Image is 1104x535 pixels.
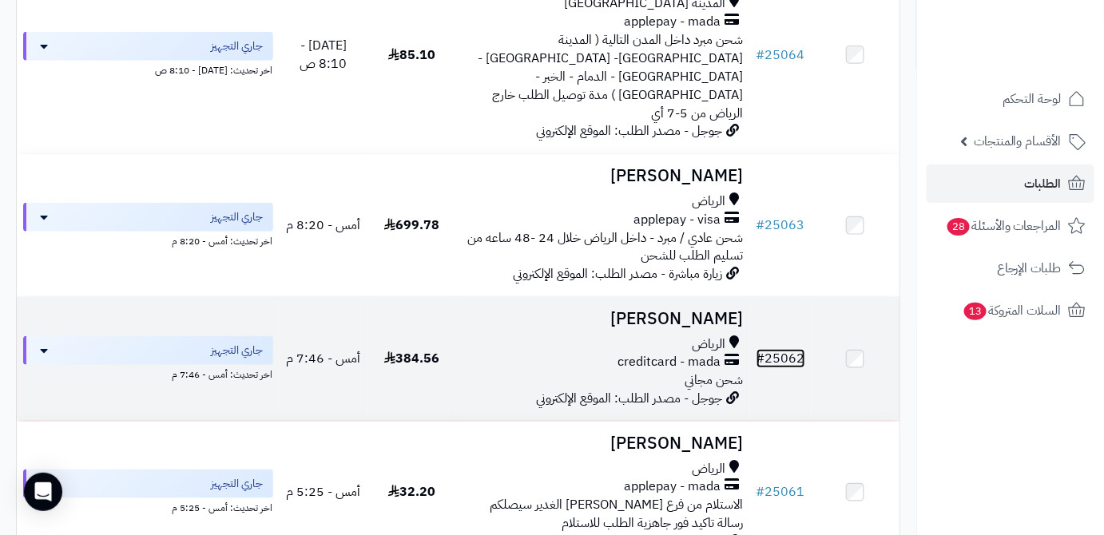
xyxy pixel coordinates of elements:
span: [DATE] - 8:10 ص [300,36,347,73]
span: جوجل - مصدر الطلب: الموقع الإلكتروني [537,389,723,408]
span: شحن مجاني [685,371,744,390]
span: applepay - mada [625,478,721,496]
a: الطلبات [927,164,1094,203]
div: Open Intercom Messenger [24,473,62,511]
a: طلبات الإرجاع [927,249,1094,287]
span: جاري التجهيز [212,343,264,359]
div: اخر تحديث: أمس - 7:46 م [23,365,273,382]
span: طلبات الإرجاع [997,257,1062,279]
span: المراجعات والأسئلة [946,215,1062,237]
span: # [757,482,765,501]
span: زيارة مباشرة - مصدر الطلب: الموقع الإلكتروني [514,264,723,283]
img: logo-2.png [995,45,1089,78]
span: الرياض [693,335,726,354]
h3: [PERSON_NAME] [463,167,744,185]
span: جاري التجهيز [212,476,264,492]
span: # [757,216,765,235]
a: لوحة التحكم [927,80,1094,118]
span: جاري التجهيز [212,38,264,54]
a: #25063 [757,216,805,235]
span: لوحة التحكم [1003,88,1062,110]
div: اخر تحديث: أمس - 8:20 م [23,232,273,248]
span: 32.20 [388,482,435,501]
span: جوجل - مصدر الطلب: الموقع الإلكتروني [537,121,723,141]
span: 13 [964,303,987,320]
span: # [757,46,765,65]
span: السلات المتروكة [963,299,1062,322]
span: أمس - 5:25 م [286,482,360,501]
span: 28 [947,218,970,236]
div: اخر تحديث: أمس - 5:25 م [23,498,273,515]
span: الرياض [693,460,726,478]
span: الاستلام من فرع [PERSON_NAME] الغدير سيصلكم رسالة تاكيد فور جاهزية الطلب للاستلام [490,495,744,533]
span: الأقسام والمنتجات [974,130,1062,153]
span: 384.56 [384,349,439,368]
span: 699.78 [384,216,439,235]
h3: [PERSON_NAME] [463,434,744,453]
span: creditcard - mada [618,353,721,371]
span: 85.10 [388,46,435,65]
span: أمس - 7:46 م [286,349,360,368]
span: جاري التجهيز [212,209,264,225]
span: الرياض [693,192,726,211]
h3: [PERSON_NAME] [463,310,744,328]
a: #25061 [757,482,805,501]
a: السلات المتروكة13 [927,291,1094,330]
div: اخر تحديث: [DATE] - 8:10 ص [23,61,273,77]
span: شحن مبرد داخل المدن التالية ( المدينة [GEOGRAPHIC_DATA]- [GEOGRAPHIC_DATA] - [GEOGRAPHIC_DATA] - ... [479,30,744,122]
a: #25062 [757,349,805,368]
span: # [757,349,765,368]
a: #25064 [757,46,805,65]
span: أمس - 8:20 م [286,216,360,235]
a: المراجعات والأسئلة28 [927,207,1094,245]
span: applepay - visa [634,211,721,229]
span: الطلبات [1025,172,1062,195]
span: شحن عادي / مبرد - داخل الرياض خلال 24 -48 ساعه من تسليم الطلب للشحن [468,228,744,266]
span: applepay - mada [625,13,721,31]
